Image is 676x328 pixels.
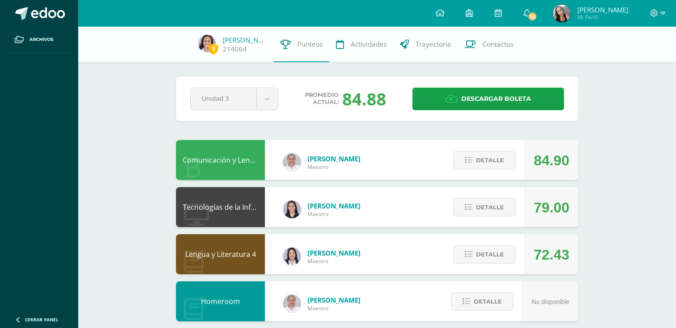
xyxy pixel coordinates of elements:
[342,87,386,110] div: 84.88
[305,92,339,106] span: Promedio actual:
[202,88,245,109] span: Unidad 3
[453,198,516,216] button: Detalle
[308,210,360,218] span: Maestro
[534,235,569,275] div: 72.43
[7,27,71,53] a: Archivos
[577,13,628,21] span: Mi Perfil
[577,5,628,14] span: [PERSON_NAME]
[451,292,513,311] button: Detalle
[283,153,301,171] img: 04fbc0eeb5f5f8cf55eb7ff53337e28b.png
[412,88,564,110] a: Descargar boleta
[482,40,513,49] span: Contactos
[308,201,360,210] span: [PERSON_NAME]
[308,154,360,163] span: [PERSON_NAME]
[176,281,265,321] div: Homeroom
[476,246,504,263] span: Detalle
[29,36,53,43] span: Archivos
[308,257,360,265] span: Maestro
[527,12,537,21] span: 25
[223,44,247,54] a: 214064
[25,316,59,323] span: Cerrar panel
[308,248,360,257] span: [PERSON_NAME]
[176,187,265,227] div: Tecnologías de la Información y la Comunicación 4
[283,248,301,265] img: fd1196377973db38ffd7ffd912a4bf7e.png
[223,36,267,44] a: [PERSON_NAME]
[458,27,520,62] a: Contactos
[453,245,516,264] button: Detalle
[329,27,393,62] a: Actividades
[283,200,301,218] img: dbcf09110664cdb6f63fe058abfafc14.png
[534,188,569,228] div: 79.00
[274,27,329,62] a: Punteos
[308,304,360,312] span: Maestro
[191,88,278,110] a: Unidad 3
[474,293,502,310] span: Detalle
[553,4,571,22] img: 0d271ca833bfefe002d6927676b61406.png
[393,27,458,62] a: Trayectoria
[283,295,301,312] img: 04fbc0eeb5f5f8cf55eb7ff53337e28b.png
[476,199,504,216] span: Detalle
[198,35,216,52] img: f0ecb936cdc8212f5a52018ee0755474.png
[416,40,451,49] span: Trayectoria
[308,163,360,171] span: Maestro
[461,88,531,110] span: Descargar boleta
[534,140,569,180] div: 84.90
[176,234,265,274] div: Lengua y Literatura 4
[351,40,387,49] span: Actividades
[308,296,360,304] span: [PERSON_NAME]
[176,140,265,180] div: Comunicación y Lenguaje L3 Inglés 4
[297,40,323,49] span: Punteos
[208,43,218,54] span: 0
[453,151,516,169] button: Detalle
[532,298,569,305] span: No disponible
[476,152,504,168] span: Detalle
